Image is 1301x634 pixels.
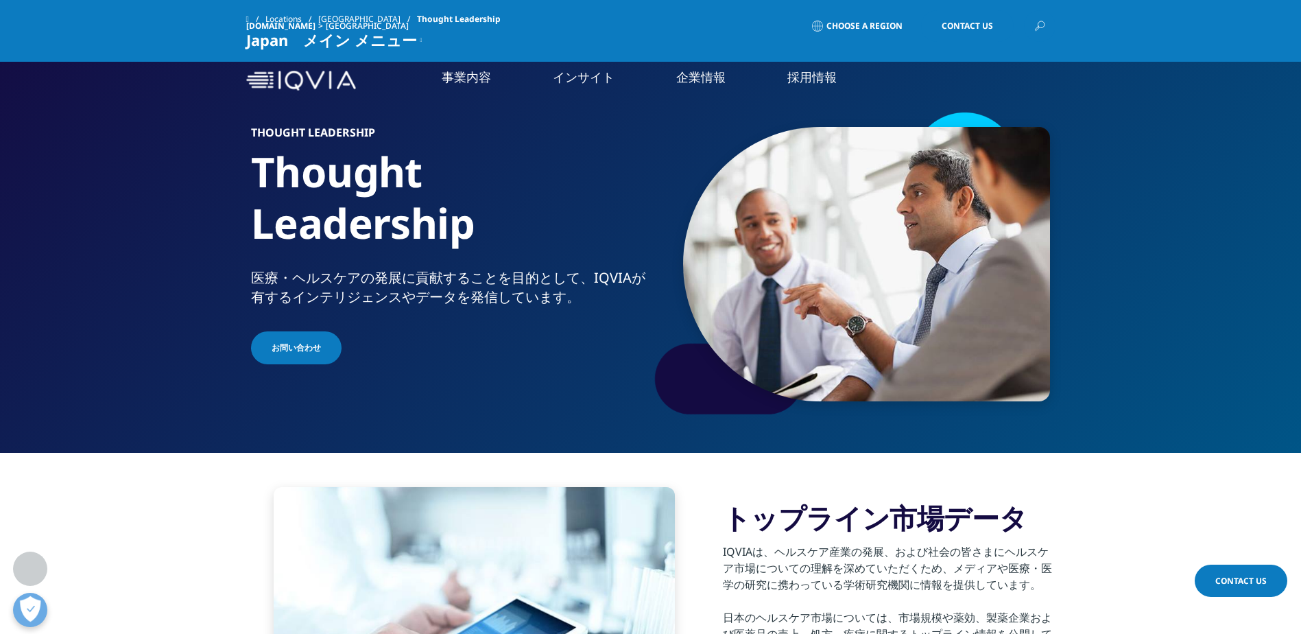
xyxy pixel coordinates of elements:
[326,21,414,32] div: [GEOGRAPHIC_DATA]
[942,22,993,30] span: Contact Us
[361,48,1055,113] nav: Primary
[246,20,315,32] a: [DOMAIN_NAME]
[272,342,321,354] span: お問い合わせ
[13,593,47,627] button: 優先設定センターを開く
[921,10,1014,42] a: Contact Us
[442,69,491,86] a: 事業内容
[251,331,342,364] a: お問い合わせ
[251,127,645,146] h6: Thought Leadership
[787,69,837,86] a: 採用情報
[683,127,1050,401] img: 001_man-speaking-in-meeting.jpg
[251,146,645,268] h1: Thought Leadership
[553,69,614,86] a: インサイト
[723,543,1055,601] p: IQVIAは、ヘルスケア産業の発展、および社会の皆さまにヘルスケア市場についての理解を深めていただくため、メディアや医療・医学の研究に携わっている学術研究機関に情報を提供しています。
[251,268,645,307] div: 医療・ヘルスケアの発展に貢献することを目的として、IQVIAが有するインテリジェンスやデータを発信しています。
[1215,575,1267,587] span: Contact Us
[676,69,726,86] a: 企業情報
[826,21,903,32] span: Choose a Region
[723,501,1055,535] h3: トップライン市場データ
[1195,565,1287,597] a: Contact Us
